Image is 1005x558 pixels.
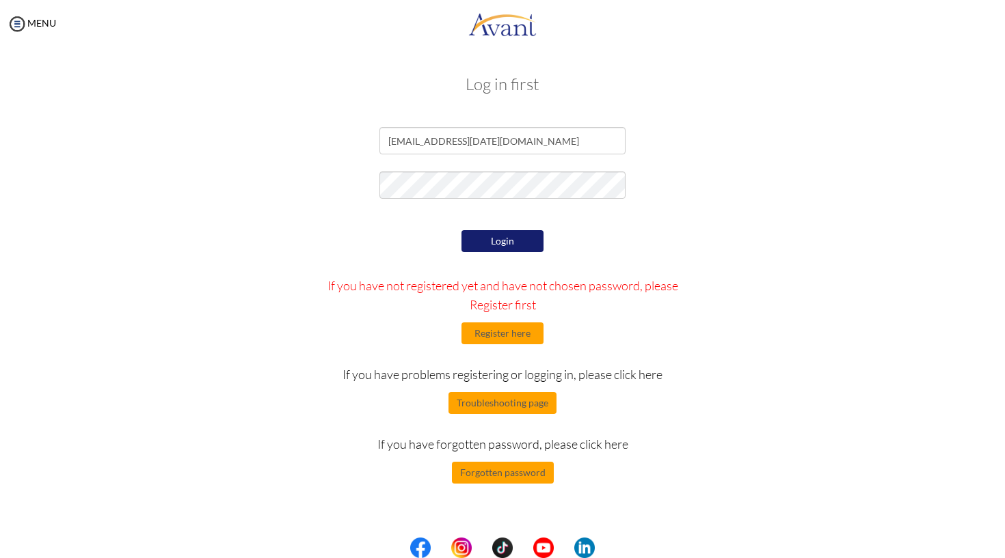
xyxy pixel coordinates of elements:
[379,127,626,154] input: Email
[472,538,492,558] img: blank.png
[448,392,557,414] button: Troubleshooting page
[313,276,693,314] p: If you have not registered yet and have not chosen password, please Register first
[410,538,431,558] img: fb.png
[461,322,544,344] button: Register here
[461,230,544,252] button: Login
[431,538,451,558] img: blank.png
[533,538,554,558] img: yt.png
[7,14,27,34] img: icon-menu.png
[492,538,513,558] img: tt.png
[451,538,472,558] img: in.png
[574,538,595,558] img: li.png
[554,538,574,558] img: blank.png
[452,462,554,484] button: Forgotten password
[513,538,533,558] img: blank.png
[313,365,693,384] p: If you have problems registering or logging in, please click here
[468,3,537,44] img: logo.png
[7,17,56,29] a: MENU
[113,75,892,93] h3: Log in first
[313,434,693,454] p: If you have forgotten password, please click here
